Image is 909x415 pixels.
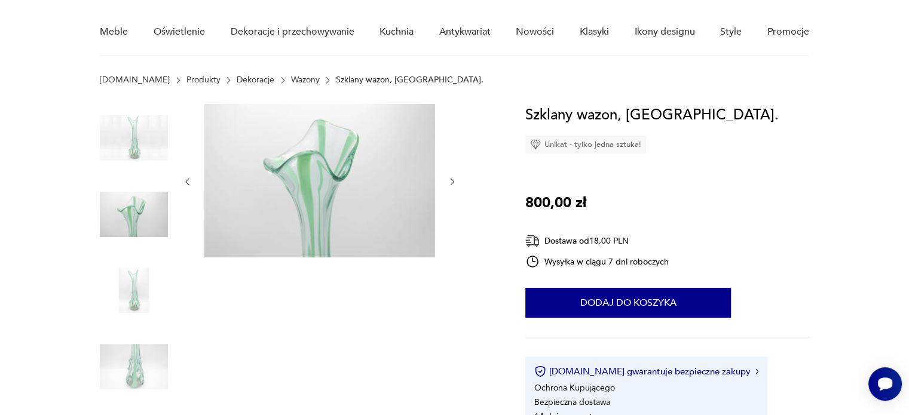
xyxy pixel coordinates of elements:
a: Nowości [516,9,554,55]
a: Meble [100,9,128,55]
a: Style [720,9,742,55]
a: Wazony [291,75,320,85]
img: Ikona diamentu [530,139,541,150]
p: 800,00 zł [525,192,586,214]
li: Ochrona Kupującego [534,382,615,394]
li: Bezpieczna dostawa [534,396,610,408]
button: [DOMAIN_NAME] gwarantuje bezpieczne zakupy [534,365,758,377]
a: Dekoracje [237,75,274,85]
a: Klasyki [580,9,609,55]
button: Dodaj do koszyka [525,288,731,318]
iframe: Smartsupp widget button [868,367,902,401]
img: Zdjęcie produktu Szklany wazon, Ząbkowice. [204,104,435,257]
h1: Szklany wazon, [GEOGRAPHIC_DATA]. [525,104,779,127]
img: Zdjęcie produktu Szklany wazon, Ząbkowice. [100,180,168,248]
a: Promocje [767,9,809,55]
img: Zdjęcie produktu Szklany wazon, Ząbkowice. [100,256,168,324]
a: Dekoracje i przechowywanie [230,9,354,55]
img: Zdjęcie produktu Szklany wazon, Ząbkowice. [100,104,168,172]
a: Kuchnia [379,9,414,55]
img: Ikona dostawy [525,233,540,248]
div: Unikat - tylko jedna sztuka! [525,136,646,153]
a: Ikony designu [634,9,694,55]
a: Produkty [186,75,221,85]
div: Dostawa od 18,00 PLN [525,233,669,248]
div: Wysyłka w ciągu 7 dni roboczych [525,254,669,269]
p: Szklany wazon, [GEOGRAPHIC_DATA]. [336,75,483,85]
img: Ikona strzałki w prawo [755,368,759,374]
img: Ikona certyfikatu [534,365,546,377]
a: [DOMAIN_NAME] [100,75,170,85]
a: Antykwariat [439,9,491,55]
a: Oświetlenie [154,9,205,55]
img: Zdjęcie produktu Szklany wazon, Ząbkowice. [100,333,168,401]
